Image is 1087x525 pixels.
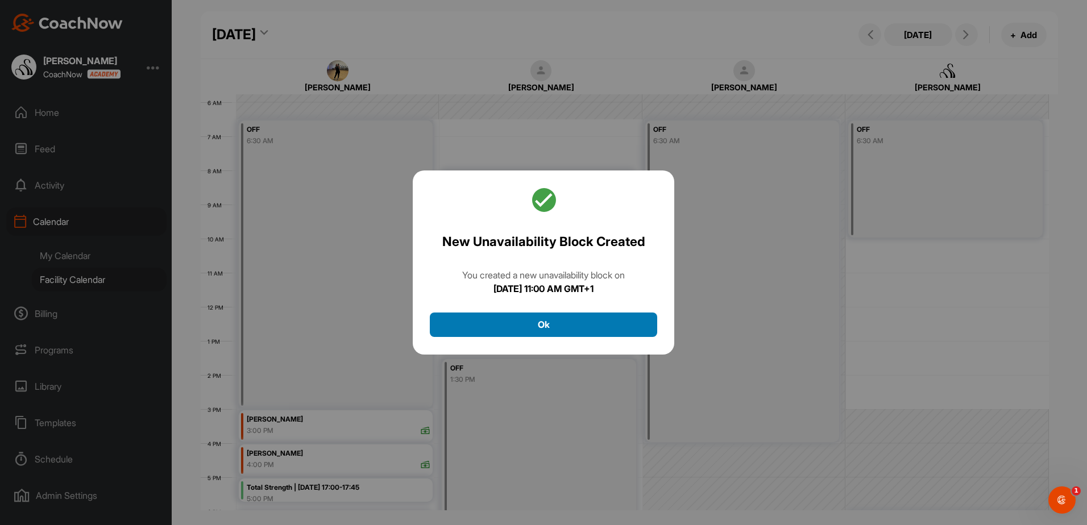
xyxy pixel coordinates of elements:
b: [DATE] 11:00 AM GMT+1 [493,283,594,294]
div: You created a new unavailability block on [462,268,625,282]
h2: New Unavailability Block Created [442,232,645,251]
iframe: Intercom live chat [1048,486,1076,514]
button: Ok [430,312,657,337]
span: 1 [1072,486,1081,495]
